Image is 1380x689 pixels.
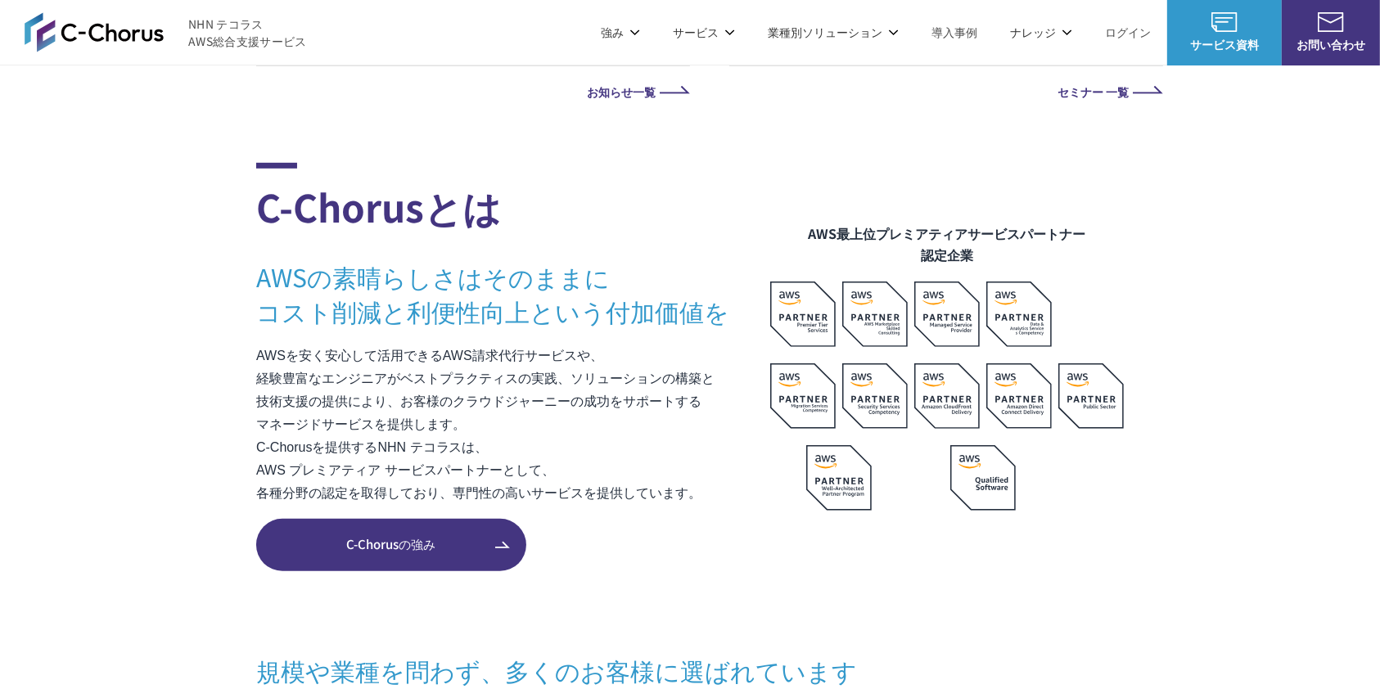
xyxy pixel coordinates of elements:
span: サービス資料 [1167,36,1282,53]
p: ナレッジ [1010,24,1072,41]
p: 強み [601,24,640,41]
p: 業種別ソリューション [768,24,899,41]
a: AWS総合支援サービス C-Chorus NHN テコラスAWS総合支援サービス [25,12,307,52]
a: お知らせ一覧 [256,86,690,97]
p: サービス [673,24,735,41]
a: セミナー 一覧 [729,86,1163,97]
a: C-Chorusの強み [256,519,526,571]
img: AWS総合支援サービス C-Chorus [25,12,164,52]
img: お問い合わせ [1318,12,1344,32]
img: AWS総合支援サービス C-Chorus サービス資料 [1211,12,1238,32]
a: ログイン [1105,24,1151,41]
h3: AWSの素晴らしさはそのままに コスト削減と利便性向上という付加価値を [256,259,770,328]
h2: C-Chorusとは [256,163,770,235]
h3: 規模や業種を問わず、 多くのお客様に選ばれています [256,653,1124,687]
figcaption: AWS最上位プレミアティアサービスパートナー 認定企業 [770,223,1124,265]
a: 導入事例 [931,24,977,41]
p: AWSを安く安心して活用できるAWS請求代行サービスや、 経験豊富なエンジニアがベストプラクティスの実践、ソリューションの構築と 技術支援の提供により、お客様のクラウドジャーニーの成功をサポート... [256,344,770,505]
span: NHN テコラス AWS総合支援サービス [188,16,307,50]
span: C-Chorusの強み [256,535,526,554]
span: お問い合わせ [1282,36,1380,53]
